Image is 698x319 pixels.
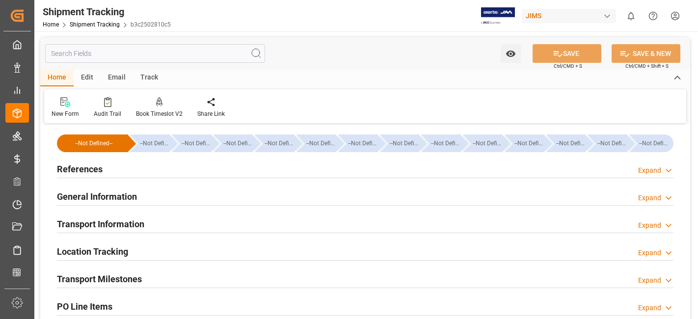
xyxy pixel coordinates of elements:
[172,134,211,152] div: --Not Defined--
[554,62,582,70] span: Ctrl/CMD + S
[70,21,120,28] a: Shipment Tracking
[57,190,137,203] h2: General Information
[52,109,79,118] div: New Form
[57,245,128,258] h2: Location Tracking
[94,109,121,118] div: Audit Trail
[43,21,59,28] a: Home
[431,134,460,152] div: --Not Defined--
[57,162,103,176] h2: References
[638,193,661,203] div: Expand
[546,134,586,152] div: --Not Defined--
[597,134,627,152] div: --Not Defined--
[57,300,112,313] h2: PO Line Items
[296,134,336,152] div: --Not Defined--
[133,70,165,86] div: Track
[255,134,294,152] div: --Not Defined--
[101,70,133,86] div: Email
[57,217,144,231] h2: Transport Information
[638,303,661,313] div: Expand
[642,5,664,27] button: Help Center
[638,165,661,176] div: Expand
[136,109,183,118] div: Book Timeslot V2
[40,70,74,86] div: Home
[638,220,661,231] div: Expand
[74,70,101,86] div: Edit
[556,134,586,152] div: --Not Defined--
[612,44,680,63] button: SAVE & NEW
[223,134,253,152] div: --Not Defined--
[629,134,673,152] div: --Not Defined--
[348,134,377,152] div: --Not Defined--
[43,4,171,19] div: Shipment Tracking
[57,134,128,152] div: --Not Defined--
[463,134,502,152] div: --Not Defined--
[588,134,627,152] div: --Not Defined--
[45,44,265,63] input: Search Fields
[522,9,616,23] div: JIMS
[625,62,669,70] span: Ctrl/CMD + Shift + S
[390,134,419,152] div: --Not Defined--
[533,44,601,63] button: SAVE
[197,109,225,118] div: Share Link
[130,134,169,152] div: --Not Defined--
[473,134,502,152] div: --Not Defined--
[620,5,642,27] button: show 0 new notifications
[501,44,521,63] button: open menu
[140,134,169,152] div: --Not Defined--
[514,134,544,152] div: --Not Defined--
[522,6,620,25] button: JIMS
[380,134,419,152] div: --Not Defined--
[182,134,211,152] div: --Not Defined--
[638,248,661,258] div: Expand
[338,134,377,152] div: --Not Defined--
[214,134,253,152] div: --Not Defined--
[481,7,515,25] img: Exertis%20JAM%20-%20Email%20Logo.jpg_1722504956.jpg
[505,134,544,152] div: --Not Defined--
[306,134,336,152] div: --Not Defined--
[639,134,669,152] div: --Not Defined--
[57,272,142,286] h2: Transport Milestones
[67,134,121,152] div: --Not Defined--
[265,134,294,152] div: --Not Defined--
[421,134,460,152] div: --Not Defined--
[638,275,661,286] div: Expand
